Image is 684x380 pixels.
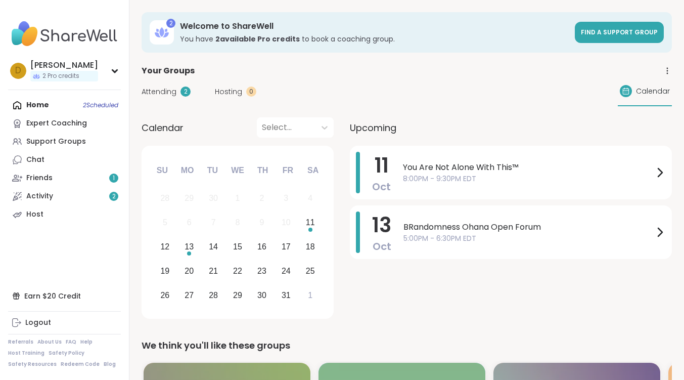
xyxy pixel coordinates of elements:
span: Your Groups [142,65,195,77]
a: About Us [37,339,62,346]
div: Expert Coaching [26,118,87,129]
div: 30 [257,288,266,302]
span: Oct [372,180,391,194]
div: 30 [209,191,218,205]
div: Choose Friday, October 31st, 2025 [275,284,297,306]
div: 29 [233,288,242,302]
div: 20 [185,264,194,278]
span: D [15,64,21,77]
div: Choose Tuesday, October 14th, 2025 [203,236,224,258]
div: Sa [302,159,324,182]
div: Not available Saturday, October 4th, 2025 [299,188,321,209]
div: We think you'll like these groups [142,339,672,353]
div: Choose Tuesday, October 21st, 2025 [203,260,224,282]
a: Support Groups [8,133,121,151]
div: Not available Tuesday, October 7th, 2025 [203,212,224,234]
a: Referrals [8,339,33,346]
div: 18 [306,240,315,254]
div: Not available Friday, October 3rd, 2025 [275,188,297,209]
div: month 2025-10 [153,186,322,307]
div: Choose Wednesday, October 22nd, 2025 [227,260,249,282]
div: 27 [185,288,194,302]
a: Activity2 [8,187,121,205]
a: Blog [104,361,116,368]
div: 12 [160,240,169,254]
div: 7 [211,216,216,229]
div: 16 [257,240,266,254]
span: Upcoming [350,121,396,135]
div: Not available Wednesday, October 8th, 2025 [227,212,249,234]
div: Choose Friday, October 17th, 2025 [275,236,297,258]
div: 14 [209,240,218,254]
div: Support Groups [26,137,86,147]
div: 10 [282,216,291,229]
div: Th [252,159,274,182]
div: 2 [166,19,175,28]
div: Chat [26,155,44,165]
div: Not available Thursday, October 2nd, 2025 [251,188,273,209]
span: 5:00PM - 6:30PM EDT [403,233,654,244]
div: 28 [209,288,218,302]
div: 0 [246,87,256,97]
div: 1 [236,191,240,205]
div: Choose Friday, October 24th, 2025 [275,260,297,282]
div: Choose Thursday, October 16th, 2025 [251,236,273,258]
div: Choose Thursday, October 23rd, 2025 [251,260,273,282]
span: 8:00PM - 9:30PM EDT [403,174,654,184]
div: Not available Friday, October 10th, 2025 [275,212,297,234]
div: Friends [26,173,53,183]
div: 3 [284,191,288,205]
span: 13 [372,211,391,239]
div: 8 [236,216,240,229]
span: Calendar [636,86,670,97]
span: 11 [375,151,389,180]
span: Hosting [215,87,242,97]
div: 2 [259,191,264,205]
div: Choose Sunday, October 26th, 2025 [154,284,176,306]
a: Logout [8,314,121,332]
div: Not available Sunday, September 28th, 2025 [154,188,176,209]
div: Logout [25,318,51,328]
div: 19 [160,264,169,278]
div: 24 [282,264,291,278]
span: Oct [373,239,391,254]
div: Su [151,159,173,182]
div: Choose Saturday, November 1st, 2025 [299,284,321,306]
a: Expert Coaching [8,114,121,133]
div: Not available Wednesday, October 1st, 2025 [227,188,249,209]
div: Choose Saturday, October 25th, 2025 [299,260,321,282]
div: 2 [180,87,191,97]
div: Choose Saturday, October 18th, 2025 [299,236,321,258]
h3: You have to book a coaching group. [180,34,569,44]
div: 29 [185,191,194,205]
h3: Welcome to ShareWell [180,21,569,32]
a: Redeem Code [61,361,100,368]
div: 4 [308,191,312,205]
a: Host [8,205,121,224]
div: 11 [306,216,315,229]
div: 23 [257,264,266,278]
a: Find a support group [575,22,664,43]
div: Choose Wednesday, October 29th, 2025 [227,284,249,306]
div: 26 [160,288,169,302]
span: 2 Pro credits [42,72,79,80]
a: Safety Policy [49,350,84,357]
div: 21 [209,264,218,278]
img: ShareWell Nav Logo [8,16,121,52]
div: Mo [176,159,198,182]
a: FAQ [66,339,76,346]
div: Not available Monday, October 6th, 2025 [178,212,200,234]
b: 2 available Pro credit s [215,34,300,44]
a: Help [80,339,93,346]
div: 17 [282,240,291,254]
div: Choose Saturday, October 11th, 2025 [299,212,321,234]
span: 1 [113,174,115,183]
div: 9 [259,216,264,229]
span: 2 [112,192,116,201]
div: Tu [201,159,223,182]
div: 5 [163,216,167,229]
div: Choose Monday, October 27th, 2025 [178,284,200,306]
div: Choose Sunday, October 12th, 2025 [154,236,176,258]
div: Choose Thursday, October 30th, 2025 [251,284,273,306]
div: Not available Monday, September 29th, 2025 [178,188,200,209]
